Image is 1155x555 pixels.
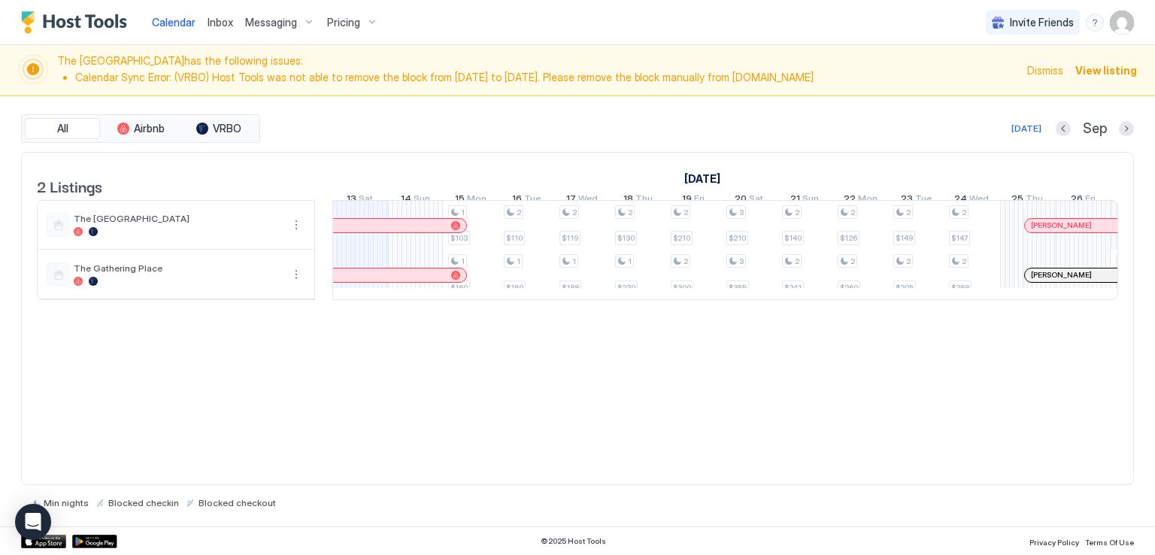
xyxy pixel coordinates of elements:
[729,283,747,293] span: $355
[1119,121,1134,136] button: Next month
[896,283,914,293] span: $205
[541,536,606,546] span: © 2025 Host Tools
[1056,121,1071,136] button: Previous month
[467,193,487,208] span: Mon
[208,16,233,29] span: Inbox
[1085,193,1096,208] span: Fri
[25,118,100,139] button: All
[784,283,802,293] span: $241
[455,193,465,208] span: 15
[840,233,857,243] span: $126
[1009,120,1044,138] button: [DATE]
[512,193,522,208] span: 16
[1085,538,1134,547] span: Terms Of Use
[1011,122,1041,135] div: [DATE]
[359,193,373,208] span: Sat
[1031,220,1092,230] span: [PERSON_NAME]
[850,256,855,266] span: 2
[1008,190,1047,211] a: September 25, 2025
[673,283,691,293] span: $309
[694,193,705,208] span: Fri
[287,265,305,284] button: More options
[15,504,51,540] div: Open Intercom Messenger
[208,14,233,30] a: Inbox
[628,256,632,266] span: 1
[673,233,690,243] span: $210
[906,208,911,217] span: 2
[840,283,858,293] span: $260
[506,233,523,243] span: $110
[508,190,544,211] a: September 16, 2025
[397,190,434,211] a: September 14, 2025
[287,265,305,284] div: menu
[682,193,692,208] span: 19
[1086,14,1104,32] div: menu
[245,16,297,29] span: Messaging
[21,114,260,143] div: tab-group
[897,190,935,211] a: September 23, 2025
[21,535,66,548] a: App Store
[896,233,913,243] span: $149
[37,174,102,197] span: 2 Listings
[506,283,523,293] span: $169
[517,256,520,266] span: 1
[951,283,969,293] span: $268
[950,190,993,211] a: September 24, 2025
[401,193,411,208] span: 14
[1029,533,1079,549] a: Privacy Policy
[75,71,1018,84] li: Calendar Sync Error: (VRBO) Host Tools was not able to remove the block from [DATE] to [DATE]. Pl...
[517,208,521,217] span: 2
[213,122,241,135] span: VRBO
[787,190,823,211] a: September 21, 2025
[802,193,819,208] span: Sun
[1075,62,1137,78] div: View listing
[901,193,913,208] span: 23
[562,233,578,243] span: $119
[74,262,281,274] span: The Gathering Place
[951,233,968,243] span: $147
[628,208,632,217] span: 2
[74,213,281,224] span: The [GEOGRAPHIC_DATA]
[790,193,800,208] span: 21
[684,208,688,217] span: 2
[562,283,579,293] span: $188
[617,283,635,293] span: $230
[850,208,855,217] span: 2
[566,193,576,208] span: 17
[181,118,256,139] button: VRBO
[1085,533,1134,549] a: Terms Of Use
[1011,193,1023,208] span: 25
[21,11,134,34] div: Host Tools Logo
[684,256,688,266] span: 2
[414,193,430,208] span: Sun
[954,193,967,208] span: 24
[134,122,165,135] span: Airbnb
[1083,120,1107,138] span: Sep
[57,122,68,135] span: All
[795,208,799,217] span: 2
[735,193,747,208] span: 20
[731,190,767,211] a: September 20, 2025
[749,193,763,208] span: Sat
[327,16,360,29] span: Pricing
[450,233,468,243] span: $103
[1067,190,1099,211] a: September 26, 2025
[729,233,746,243] span: $210
[739,208,744,217] span: 3
[450,283,468,293] span: $160
[103,118,178,139] button: Airbnb
[840,190,881,211] a: September 22, 2025
[1026,193,1043,208] span: Thu
[623,193,633,208] span: 18
[57,54,1018,86] span: The [GEOGRAPHIC_DATA] has the following issues:
[44,497,89,508] span: Min nights
[617,233,635,243] span: $130
[1027,62,1063,78] div: Dismiss
[72,535,117,548] div: Google Play Store
[620,190,656,211] a: September 18, 2025
[1029,538,1079,547] span: Privacy Policy
[1071,193,1083,208] span: 26
[1010,16,1074,29] span: Invite Friends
